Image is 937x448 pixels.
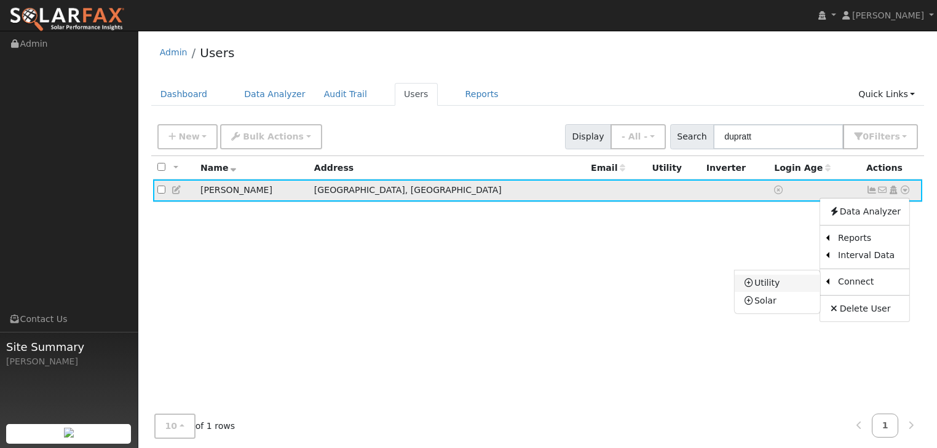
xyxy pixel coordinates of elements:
[151,83,217,106] a: Dashboard
[895,132,899,141] span: s
[154,414,196,439] button: 10
[713,124,844,149] input: Search
[456,83,508,106] a: Reports
[735,275,820,292] a: Utility
[395,83,438,106] a: Users
[565,124,611,149] span: Display
[172,185,183,195] a: Edit User
[160,47,188,57] a: Admin
[735,292,820,309] a: Solar
[706,162,765,175] div: Inverter
[157,124,218,149] button: New
[820,300,909,317] a: Delete User
[315,83,376,106] a: Audit Trail
[829,247,909,264] a: Interval Data
[178,132,199,141] span: New
[888,185,899,195] a: Login As
[849,83,924,106] a: Quick Links
[220,124,322,149] button: Bulk Actions
[235,83,315,106] a: Data Analyzer
[591,163,625,173] span: Email
[670,124,714,149] span: Search
[200,45,234,60] a: Users
[869,132,900,141] span: Filter
[652,162,698,175] div: Utility
[899,184,911,197] a: Other actions
[165,421,178,431] span: 10
[774,163,831,173] span: Days since last login
[820,203,909,220] a: Data Analyzer
[6,355,132,368] div: [PERSON_NAME]
[200,163,237,173] span: Name
[843,124,918,149] button: 0Filters
[196,179,310,202] td: [PERSON_NAME]
[611,124,666,149] button: - All -
[866,162,918,175] div: Actions
[866,185,877,195] a: Not connected
[64,428,74,438] img: retrieve
[154,414,235,439] span: of 1 rows
[314,162,582,175] div: Address
[6,339,132,355] span: Site Summary
[877,186,888,194] i: No email address
[9,7,125,33] img: SolarFax
[872,414,899,438] a: 1
[774,185,785,195] a: No login access
[829,273,909,291] a: Connect
[243,132,304,141] span: Bulk Actions
[852,10,924,20] span: [PERSON_NAME]
[310,179,587,202] td: [GEOGRAPHIC_DATA], [GEOGRAPHIC_DATA]
[829,230,909,247] a: Reports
